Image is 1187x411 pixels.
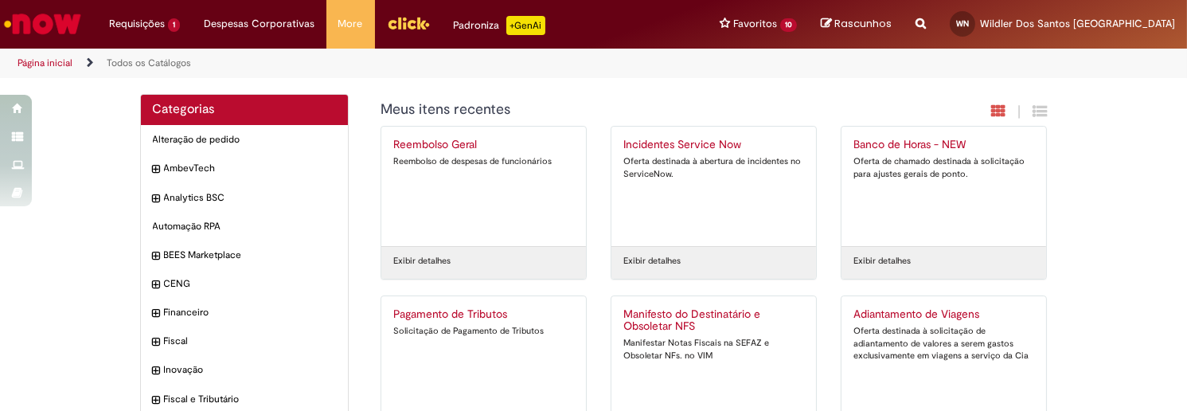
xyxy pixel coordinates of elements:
a: Rascunhos [821,17,892,32]
i: expandir categoria CENG [153,277,160,293]
ul: Trilhas de página [12,49,779,78]
div: Oferta de chamado destinada à solicitação para ajustes gerais de ponto. [853,155,1034,180]
span: Rascunhos [834,16,892,31]
i: expandir categoria AmbevTech [153,162,160,178]
span: Inovação [164,363,337,377]
span: More [338,16,363,32]
i: expandir categoria Financeiro [153,306,160,322]
div: Oferta destinada à abertura de incidentes no ServiceNow. [623,155,804,180]
h2: Reembolso Geral [393,139,574,151]
a: Todos os Catálogos [107,57,191,69]
h2: Pagamento de Tributos [393,308,574,321]
span: Financeiro [164,306,337,319]
span: WN [956,18,969,29]
div: expandir categoria BEES Marketplace BEES Marketplace [141,241,349,270]
div: expandir categoria CENG CENG [141,269,349,299]
h2: Incidentes Service Now [623,139,804,151]
div: Oferta destinada à solicitação de adiantamento de valores a serem gastos exclusivamente em viagen... [853,325,1034,362]
i: expandir categoria Fiscal e Tributário [153,393,160,409]
span: BEES Marketplace [164,249,337,262]
p: +GenAi [506,16,545,35]
span: 1 [168,18,180,32]
h2: Adiantamento de Viagens [853,308,1034,321]
div: Automação RPA [141,212,349,241]
span: 10 [780,18,797,32]
span: Alteração de pedido [153,133,337,147]
h2: Categorias [153,103,337,117]
i: expandir categoria Analytics BSC [153,191,160,207]
div: expandir categoria Analytics BSC Analytics BSC [141,183,349,213]
h1: {"description":"","title":"Meus itens recentes"} Categoria [381,102,875,118]
i: Exibição de grade [1033,104,1048,119]
span: Fiscal e Tributário [164,393,337,406]
span: Fiscal [164,335,337,348]
div: Padroniza [454,16,545,35]
span: | [1018,103,1021,121]
span: AmbevTech [164,162,337,175]
span: Requisições [109,16,165,32]
span: Favoritos [733,16,777,32]
div: Manifestar Notas Fiscais na SEFAZ e Obsoletar NFs. no VIM [623,337,804,362]
i: Exibição em cartão [992,104,1006,119]
img: click_logo_yellow_360x200.png [387,11,430,35]
span: Analytics BSC [164,191,337,205]
div: Solicitação de Pagamento de Tributos [393,325,574,338]
div: expandir categoria Financeiro Financeiro [141,298,349,327]
div: expandir categoria AmbevTech AmbevTech [141,154,349,183]
span: Despesas Corporativas [204,16,314,32]
div: Reembolso de despesas de funcionários [393,155,574,168]
i: expandir categoria Fiscal [153,335,160,350]
a: Exibir detalhes [393,255,451,268]
a: Página inicial [18,57,72,69]
h2: Banco de Horas - NEW [853,139,1034,151]
a: Exibir detalhes [853,255,911,268]
a: Incidentes Service Now Oferta destinada à abertura de incidentes no ServiceNow. [611,127,816,246]
span: CENG [164,277,337,291]
a: Banco de Horas - NEW Oferta de chamado destinada à solicitação para ajustes gerais de ponto. [841,127,1046,246]
img: ServiceNow [2,8,84,40]
div: Alteração de pedido [141,125,349,155]
h2: Manifesto do Destinatário e Obsoletar NFS [623,308,804,334]
a: Exibir detalhes [623,255,681,268]
span: Automação RPA [153,220,337,233]
div: expandir categoria Inovação Inovação [141,355,349,385]
a: Reembolso Geral Reembolso de despesas de funcionários [381,127,586,246]
i: expandir categoria Inovação [153,363,160,379]
i: expandir categoria BEES Marketplace [153,249,160,264]
span: Wildler Dos Santos [GEOGRAPHIC_DATA] [980,17,1175,30]
div: expandir categoria Fiscal Fiscal [141,327,349,356]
